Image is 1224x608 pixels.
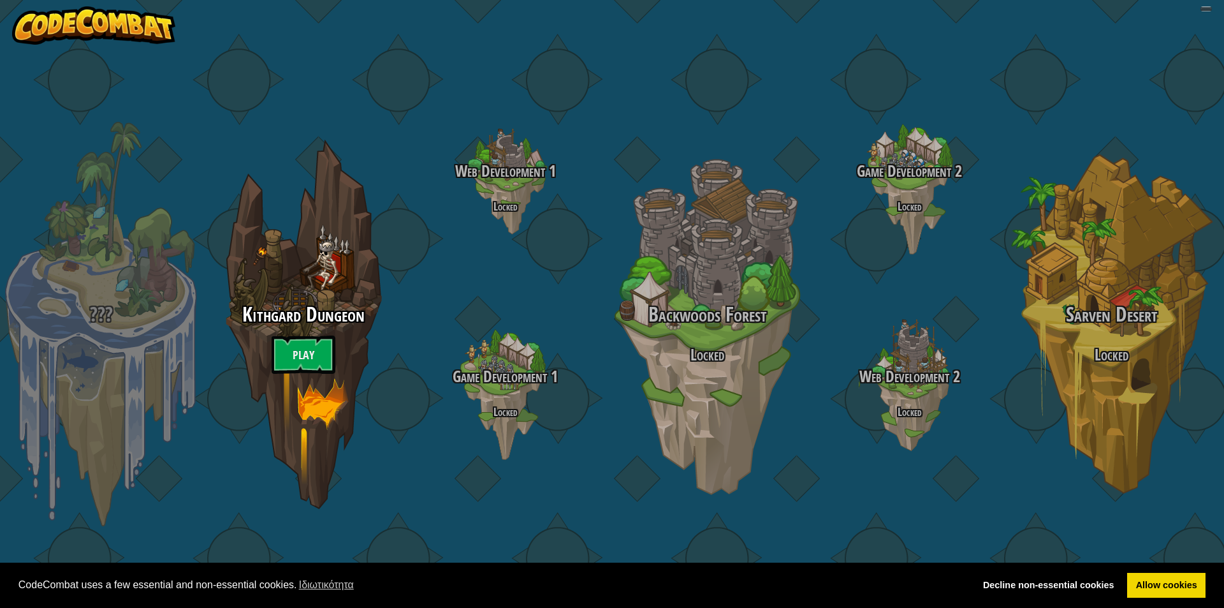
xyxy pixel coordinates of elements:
[808,200,1010,212] h4: Locked
[859,366,960,387] span: Web Development 2
[453,366,558,387] span: Game Development 1
[297,575,356,595] a: learn more about cookies
[606,346,808,364] h3: Locked
[455,160,556,182] span: Web Development 1
[648,300,767,328] span: Backwoods Forest
[1010,346,1213,364] h3: Locked
[1127,573,1206,598] a: allow cookies
[404,200,606,212] h4: Locked
[18,575,965,595] span: CodeCombat uses a few essential and non-essential cookies.
[272,336,335,374] a: Play
[404,406,606,418] h4: Locked
[857,160,962,182] span: Game Development 2
[1066,300,1158,328] span: Sarven Desert
[974,573,1123,598] a: deny cookies
[242,300,365,328] span: Kithgard Dungeon
[808,406,1010,418] h4: Locked
[12,6,175,45] img: CodeCombat - Learn how to code by playing a game
[1200,6,1212,11] button: Adjust volume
